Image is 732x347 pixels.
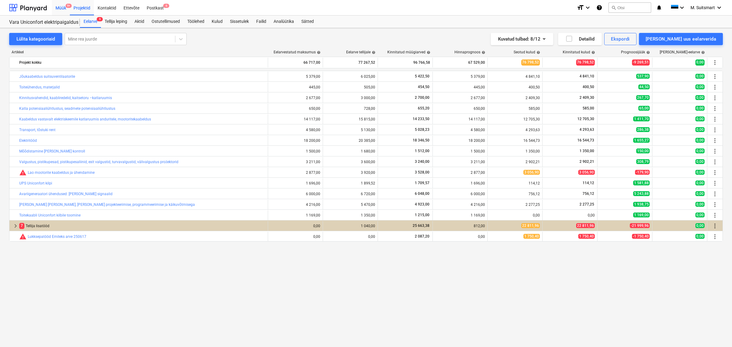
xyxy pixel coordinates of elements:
span: help [645,51,650,54]
span: 286,38 [636,127,650,132]
a: Lao mootorite kaabeldus ja ühendamine [28,170,95,175]
div: 20 385,00 [325,138,375,143]
span: 18 346,50 [412,138,430,142]
div: Failid [253,16,270,28]
i: format_size [577,4,584,11]
span: Seotud kulud ületavad prognoosi [19,233,27,240]
span: 5 028,23 [414,127,430,132]
div: 0,00 [490,213,540,217]
div: Lülita kategooriaid [16,35,55,43]
div: 2 902,21 [490,160,540,164]
span: 0,00 [695,234,705,239]
a: Kulud [208,16,226,28]
span: help [590,51,595,54]
a: Kaabeldus vastavalt elektriskeemile katlaruumis anduritele, mootoritekaabeldus [19,117,151,121]
span: 1 750,40 [578,234,595,239]
a: Lukksepatööd Emileks arve 250617 [28,234,86,239]
span: 114,12 [582,181,595,185]
div: 0,00 [271,234,320,239]
button: Otsi [608,2,651,13]
span: keyboard_arrow_right [12,222,19,230]
span: 1 709,57 [414,181,430,185]
span: -21 999,96 [630,223,650,228]
div: 2 877,00 [435,170,485,175]
span: help [535,51,540,54]
span: 0,00 [695,159,705,164]
div: 1 680,00 [325,149,375,153]
div: Projekt kokku [19,58,265,67]
a: Avariigeneraatori ühendused: [PERSON_NAME] signaalid [19,192,113,196]
div: 1 169,00 [435,213,485,217]
a: Sissetulek [226,16,253,28]
span: Rohkem tegevusi [711,148,719,155]
span: 0,00 [695,74,705,79]
div: Analüütika [270,16,298,28]
span: search [611,5,616,10]
span: 454,50 [417,85,430,89]
div: 1 350,00 [490,149,540,153]
div: 66 717,00 [271,58,320,67]
div: 15 815,00 [325,117,375,121]
span: M. Suitsmart [691,5,715,10]
span: Rohkem tegevusi [711,169,719,176]
div: Eelarve [80,16,101,28]
span: help [700,51,705,54]
div: 77 267,52 [325,58,375,67]
div: 585,00 [490,106,540,111]
button: [PERSON_NAME] uus eelarverida [639,33,723,45]
div: 4 580,00 [435,128,485,132]
span: 22 811,96 [576,223,595,228]
a: Toitekaabli Uniconfort kilbile toomine [19,213,81,217]
div: Tellija lisatööd [19,221,265,231]
span: 12 705,30 [577,117,595,121]
span: 4 841,10 [579,74,595,78]
span: 44,50 [638,84,650,89]
span: 267,70 [636,95,650,100]
div: 14 117,00 [271,117,320,121]
span: 0,00 [695,170,705,175]
span: 1 411,70 [633,116,650,121]
i: keyboard_arrow_down [584,4,591,11]
span: 0,00 [695,84,705,89]
div: 2 277,25 [490,202,540,207]
span: 0,00 [695,59,705,65]
span: 308,79 [636,159,650,164]
div: 1 696,00 [271,181,320,185]
div: 4 841,10 [490,74,540,79]
span: 9 [97,17,103,21]
div: 2 677,00 [435,96,485,100]
div: Hinnaprognoos [454,50,485,54]
span: help [316,51,321,54]
a: Aktid [131,16,148,28]
div: 0,00 [271,224,320,228]
span: 0,00 [695,95,705,100]
a: Tellija leping [101,16,131,28]
div: 1 040,00 [325,224,375,228]
span: 4 293,63 [579,127,595,132]
span: Rohkem tegevusi [711,105,719,112]
i: keyboard_arrow_down [716,4,723,11]
div: 114,12 [490,181,540,185]
span: 0,00 [695,202,705,207]
span: Rohkem tegevusi [711,59,719,66]
span: 1 512,00 [414,149,430,153]
div: 5 130,00 [325,128,375,132]
span: 150,00 [636,148,650,153]
div: Kinnitatud müügiarved [387,50,430,54]
div: 18 200,00 [435,138,485,143]
div: 1 169,00 [271,213,320,217]
span: 22 811,96 [521,223,540,228]
div: 0,00 [545,213,595,217]
span: Rohkem tegevusi [711,190,719,198]
div: 1 350,00 [325,213,375,217]
span: help [480,51,485,54]
div: 0,00 [435,234,485,239]
div: 445,00 [271,85,320,89]
span: 2 277,25 [579,202,595,206]
div: 1 899,52 [325,181,375,185]
div: 2 877,00 [271,170,320,175]
span: Rohkem tegevusi [711,222,719,230]
i: keyboard_arrow_down [678,4,686,11]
